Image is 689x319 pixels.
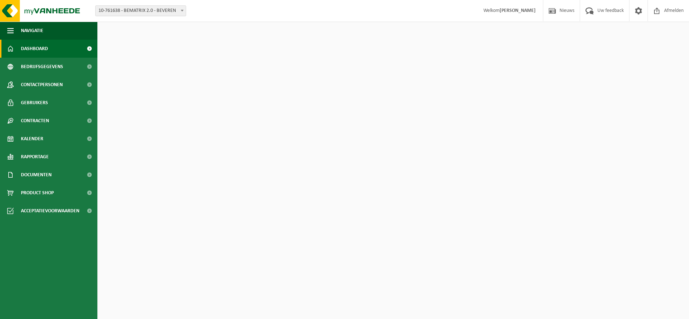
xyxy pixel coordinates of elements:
span: Navigatie [21,22,43,40]
strong: [PERSON_NAME] [500,8,536,13]
span: Contactpersonen [21,76,63,94]
span: Product Shop [21,184,54,202]
span: Rapportage [21,148,49,166]
span: Dashboard [21,40,48,58]
span: Contracten [21,112,49,130]
span: Documenten [21,166,52,184]
span: Bedrijfsgegevens [21,58,63,76]
span: Gebruikers [21,94,48,112]
span: 10-761638 - BEMATRIX 2.0 - BEVEREN [95,5,186,16]
span: Acceptatievoorwaarden [21,202,79,220]
span: 10-761638 - BEMATRIX 2.0 - BEVEREN [96,6,186,16]
span: Kalender [21,130,43,148]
